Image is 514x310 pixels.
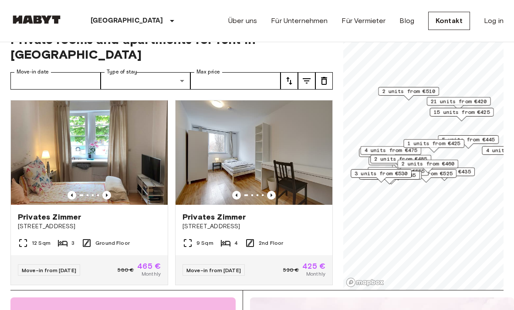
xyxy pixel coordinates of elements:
a: Blog [399,16,414,26]
span: 580 € [118,266,134,274]
span: 4 units from €475 [364,147,417,154]
span: 2 units from €525 [399,170,453,177]
img: Marketing picture of unit DE-09-022-04M [176,100,332,205]
span: 5 units from €435 [418,168,471,176]
span: 2nd Floor [259,239,283,247]
img: Marketing picture of unit DE-09-012-002-01HF [11,100,168,205]
span: 5 units from €445 [442,136,495,143]
span: 3 [71,239,74,247]
a: Über uns [228,16,257,26]
span: 15 units from €425 [434,108,490,116]
span: Monthly [142,270,161,278]
span: 3 units from €530 [355,170,408,177]
a: Für Unternehmen [271,16,328,26]
span: Privates Zimmer [18,212,81,222]
span: Monthly [306,270,325,278]
span: 21 units from €420 [431,97,487,105]
span: Privates Zimmer [183,212,246,222]
button: tune [281,72,298,90]
a: Marketing picture of unit DE-09-012-002-01HFPrevious imagePrevious imagePrivates Zimmer[STREET_AD... [10,100,168,285]
span: 2 units from €510 [382,87,435,95]
a: Marketing picture of unit DE-09-022-04MPrevious imagePrevious imagePrivates Zimmer[STREET_ADDRESS... [175,100,333,285]
span: 4 [234,239,238,247]
span: Move-in from [DATE] [186,267,241,273]
span: [STREET_ADDRESS] [18,222,161,231]
span: 2 units from €460 [401,160,454,168]
div: Map marker [369,157,429,170]
a: Log in [484,16,504,26]
span: Private rooms and apartments for rent in [GEOGRAPHIC_DATA] [10,32,333,62]
span: 1 units from €425 [407,140,460,147]
button: Previous image [102,191,111,200]
button: Previous image [68,191,76,200]
div: Map marker [378,87,439,100]
span: 465 € [137,262,161,270]
span: 2 units from €485 [374,155,427,163]
img: Habyt [10,15,63,24]
label: Move-in date [17,68,49,76]
span: Ground Floor [95,239,130,247]
div: Map marker [403,139,464,153]
button: tune [298,72,315,90]
div: Map marker [351,169,412,183]
div: Map marker [370,155,431,168]
p: [GEOGRAPHIC_DATA] [91,16,163,26]
span: 425 € [302,262,325,270]
div: Map marker [427,97,491,110]
span: Move-in from [DATE] [22,267,76,273]
span: 12 Sqm [32,239,51,247]
span: 1 units from €445 [363,171,416,179]
button: tune [315,72,333,90]
button: Previous image [232,191,241,200]
a: Kontakt [428,12,470,30]
div: Map marker [438,135,499,149]
div: Map marker [430,108,494,121]
a: Für Vermieter [342,16,385,26]
button: Previous image [267,191,276,200]
a: Mapbox logo [346,277,384,287]
div: Map marker [360,146,421,160]
span: 530 € [283,266,299,274]
label: Type of stay [107,68,137,76]
div: Map marker [368,167,429,180]
div: Map marker [359,148,420,162]
div: Map marker [397,160,458,173]
span: [STREET_ADDRESS] [183,222,325,231]
input: Choose date [10,72,101,90]
label: Max price [196,68,220,76]
span: 9 Sqm [196,239,213,247]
